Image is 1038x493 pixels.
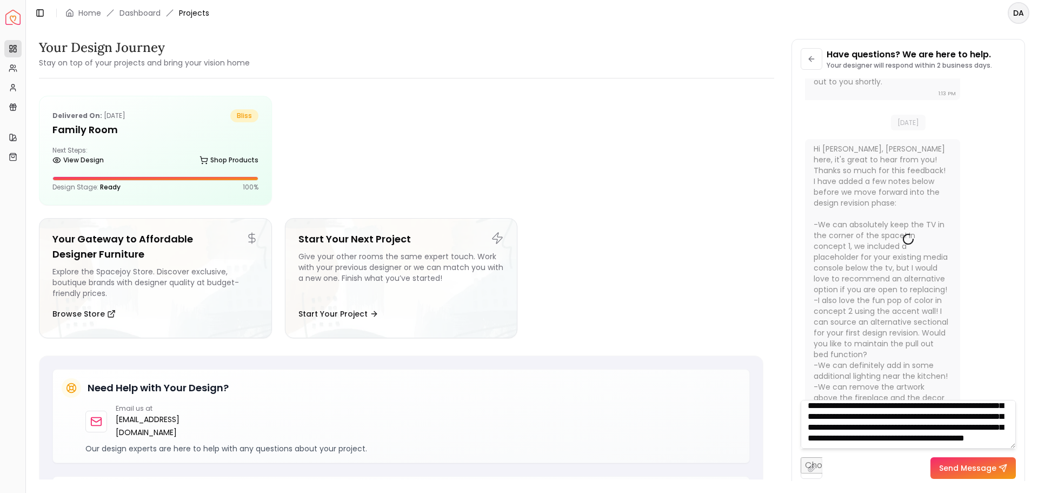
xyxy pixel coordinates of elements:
[5,10,21,25] img: Spacejoy Logo
[930,457,1016,479] button: Send Message
[39,218,272,338] a: Your Gateway to Affordable Designer FurnitureExplore the Spacejoy Store. Discover exclusive, bout...
[827,61,992,70] p: Your designer will respond within 2 business days.
[52,266,258,299] div: Explore the Spacejoy Store. Discover exclusive, boutique brands with designer quality at budget-f...
[1008,2,1029,24] button: DA
[52,146,258,168] div: Next Steps:
[52,111,102,120] b: Delivered on:
[939,88,956,99] div: 1:13 PM
[285,218,518,338] a: Start Your Next ProjectGive your other rooms the same expert touch. Work with your previous desig...
[85,443,741,454] p: Our design experts are here to help with any questions about your project.
[52,183,121,192] p: Design Stage:
[39,39,250,56] h3: Your Design Journey
[116,404,236,413] p: Email us at
[39,57,250,68] small: Stay on top of your projects and bring your vision home
[298,251,504,299] div: Give your other rooms the same expert touch. Work with your previous designer or we can match you...
[298,303,378,325] button: Start Your Project
[243,183,258,192] p: 100 %
[52,153,104,168] a: View Design
[827,48,992,61] p: Have questions? We are here to help.
[5,10,21,25] a: Spacejoy
[891,115,926,130] span: [DATE]
[100,182,121,192] span: Ready
[65,8,209,18] nav: breadcrumb
[88,380,229,396] h5: Need Help with Your Design?
[52,109,125,122] p: [DATE]
[230,109,258,122] span: bliss
[298,232,504,247] h5: Start Your Next Project
[52,122,258,137] h5: Family Room
[116,413,236,439] a: [EMAIL_ADDRESS][DOMAIN_NAME]
[179,8,209,18] span: Projects
[78,8,101,18] a: Home
[1009,3,1028,23] span: DA
[199,153,258,168] a: Shop Products
[814,143,949,436] div: Hi [PERSON_NAME], [PERSON_NAME] here, it's great to hear from you! Thanks so much for this feedba...
[52,303,116,325] button: Browse Store
[52,232,258,262] h5: Your Gateway to Affordable Designer Furniture
[119,8,161,18] a: Dashboard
